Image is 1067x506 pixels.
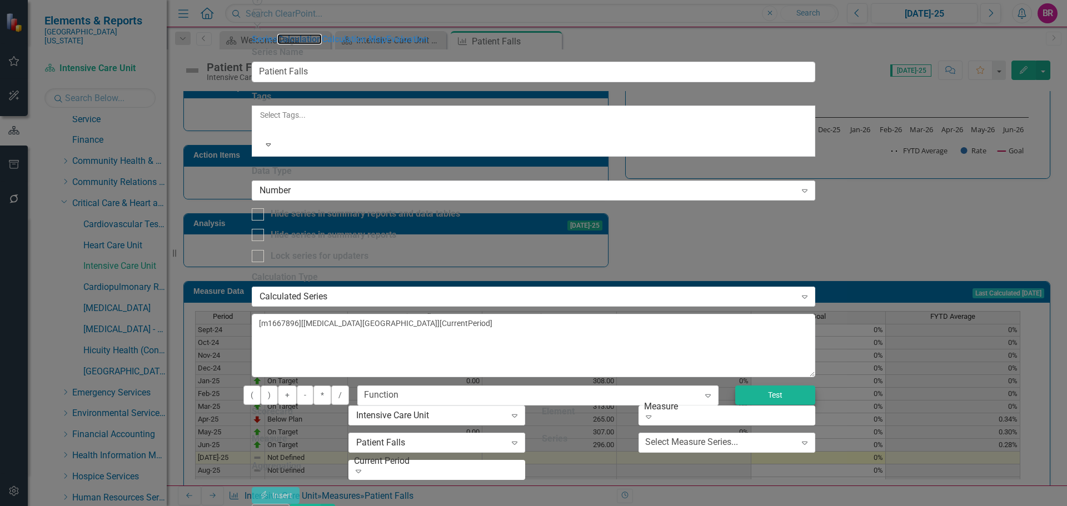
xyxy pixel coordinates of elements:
[252,405,293,418] label: Scorecard
[271,250,368,263] div: Lock series for updaters
[261,385,278,405] button: )
[260,184,796,197] div: Number
[252,91,815,103] label: Tags
[386,34,428,44] a: Evaluation
[354,454,526,467] div: Current Period
[644,400,816,413] div: Measure
[645,436,738,449] div: Select Measure Series...
[243,385,261,405] button: (
[271,208,460,221] div: Hide series in summary reports and data tables
[356,436,506,449] div: Patient Falls
[278,385,297,405] button: +
[252,34,277,44] a: Series
[364,389,398,402] div: Function
[252,460,301,473] label: Aggregation
[260,290,796,303] div: Calculated Series
[356,409,506,422] div: Intensive Care Unit
[252,165,815,178] label: Data Type
[277,34,322,44] a: Calculation
[735,385,815,405] button: Test
[252,314,815,377] textarea: [m1667896][[MEDICAL_DATA][GEOGRAPHIC_DATA]][CurrentPeriod]
[252,46,815,59] label: Series Name
[252,62,815,82] input: Series Name
[542,405,575,418] label: Element
[252,487,300,504] button: Insert
[331,385,349,405] button: /
[271,229,396,242] div: Hide series in summary reports
[297,385,313,405] button: -
[322,34,386,44] a: Calculation Map
[542,433,567,445] label: Series
[252,271,815,284] label: Calculation Type
[252,433,287,445] label: Measure
[260,109,807,121] div: Select Tags...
